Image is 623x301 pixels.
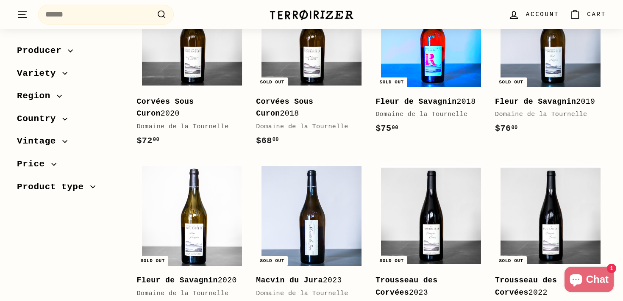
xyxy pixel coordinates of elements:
[136,122,239,132] div: Domaine de la Tournelle
[495,274,598,299] div: 2022
[17,44,68,58] span: Producer
[256,122,359,132] div: Domaine de la Tournelle
[495,256,526,266] div: Sold out
[256,97,313,118] b: Corvées Sous Curon
[495,97,576,106] b: Fleur de Savagnin
[495,96,598,108] div: 2019
[587,10,606,19] span: Cart
[136,96,239,120] div: 2020
[17,178,123,201] button: Product type
[273,137,279,143] sup: 00
[17,110,123,133] button: Country
[153,137,159,143] sup: 00
[495,124,518,133] span: $76
[376,256,407,266] div: Sold out
[511,125,517,131] sup: 00
[564,2,611,27] a: Cart
[375,110,478,120] div: Domaine de la Tournelle
[526,10,559,19] span: Account
[17,157,51,171] span: Price
[256,274,359,287] div: 2023
[17,134,62,149] span: Vintage
[392,125,398,131] sup: 00
[376,77,407,87] div: Sold out
[256,136,279,146] span: $68
[17,41,123,64] button: Producer
[136,289,239,299] div: Domaine de la Tournelle
[495,110,598,120] div: Domaine de la Tournelle
[136,136,159,146] span: $72
[562,267,616,294] inbox-online-store-chat: Shopify online store chat
[136,274,239,287] div: 2020
[17,89,57,103] span: Region
[256,96,359,120] div: 2018
[375,124,398,133] span: $75
[17,112,62,126] span: Country
[137,256,168,266] div: Sold out
[495,77,526,87] div: Sold out
[136,97,194,118] b: Corvées Sous Curon
[256,276,323,284] b: Macvin du Jura
[17,155,123,178] button: Price
[375,97,456,106] b: Fleur de Savagnin
[17,66,62,81] span: Variety
[375,276,437,297] b: Trousseau des Corvées
[17,87,123,110] button: Region
[503,2,564,27] a: Account
[257,256,288,266] div: Sold out
[17,132,123,155] button: Vintage
[17,64,123,87] button: Variety
[375,96,478,108] div: 2018
[17,180,90,194] span: Product type
[375,274,478,299] div: 2023
[136,276,217,284] b: Fleur de Savagnin
[256,289,359,299] div: Domaine de la Tournelle
[257,77,288,87] div: Sold out
[495,276,557,297] b: Trousseau des Corvées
